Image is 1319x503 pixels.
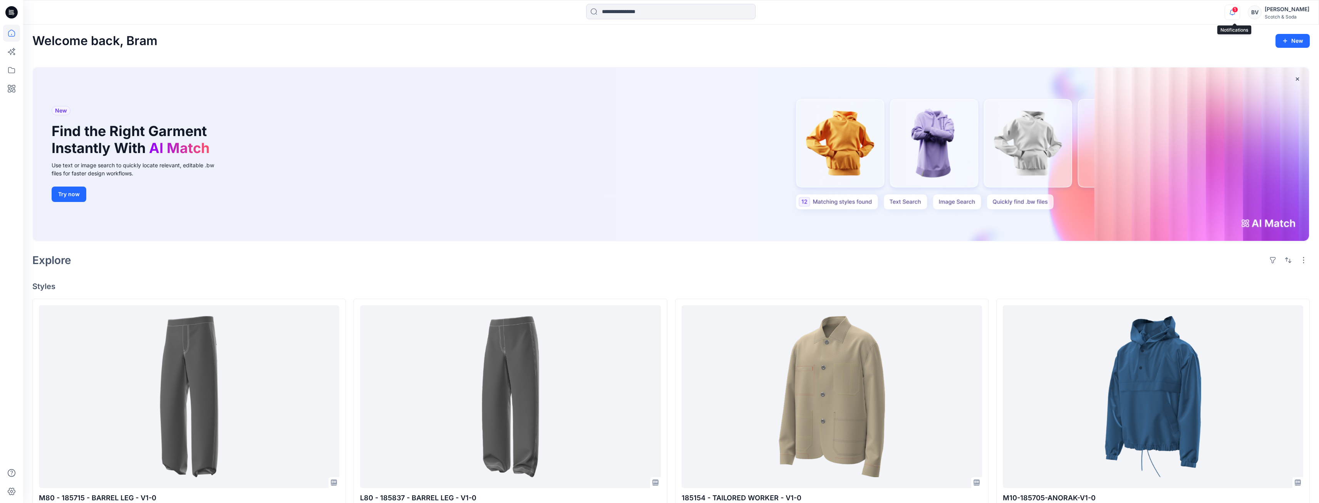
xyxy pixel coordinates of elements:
button: Try now [52,187,86,202]
div: [PERSON_NAME] [1265,5,1309,14]
span: New [55,106,67,115]
div: BV [1248,5,1262,19]
div: Scotch & Soda [1265,14,1309,20]
h2: Explore [32,254,71,266]
h4: Styles [32,282,1310,291]
h2: Welcome back, Bram [32,34,158,48]
a: 185154 - TAILORED WORKER - V1-0 [682,305,982,488]
span: 1 [1232,7,1238,13]
a: L80 - 185837 - BARREL LEG - V1-0 [360,305,660,488]
button: New [1275,34,1310,48]
a: M80 - 185715 - BARREL LEG - V1-0 [39,305,339,488]
div: Use text or image search to quickly locate relevant, editable .bw files for faster design workflows. [52,161,225,177]
a: M10-185705-ANORAK-V1-0 [1003,305,1303,488]
h1: Find the Right Garment Instantly With [52,123,213,156]
span: AI Match [149,140,209,156]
